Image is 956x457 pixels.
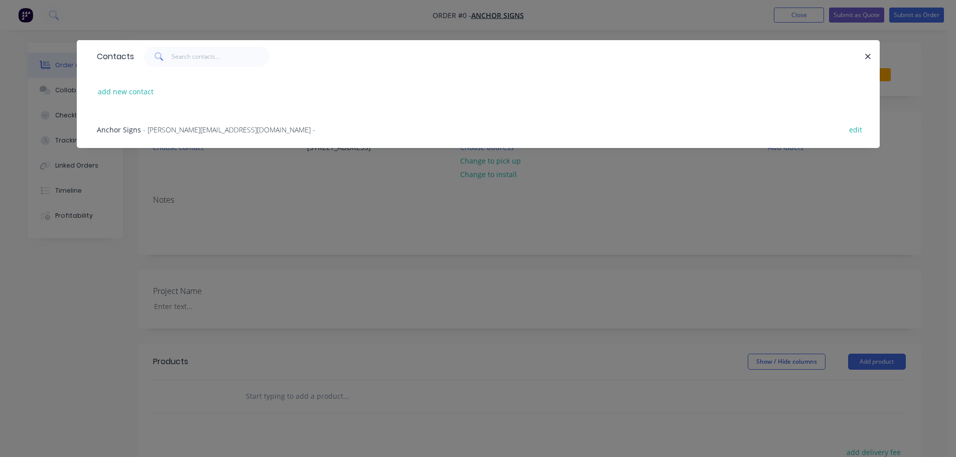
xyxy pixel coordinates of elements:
[93,85,159,98] button: add new contact
[172,47,269,67] input: Search contacts...
[92,41,134,73] div: Contacts
[844,122,868,136] button: edit
[97,125,141,134] span: Anchor Signs
[143,125,315,134] span: - [PERSON_NAME][EMAIL_ADDRESS][DOMAIN_NAME] -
